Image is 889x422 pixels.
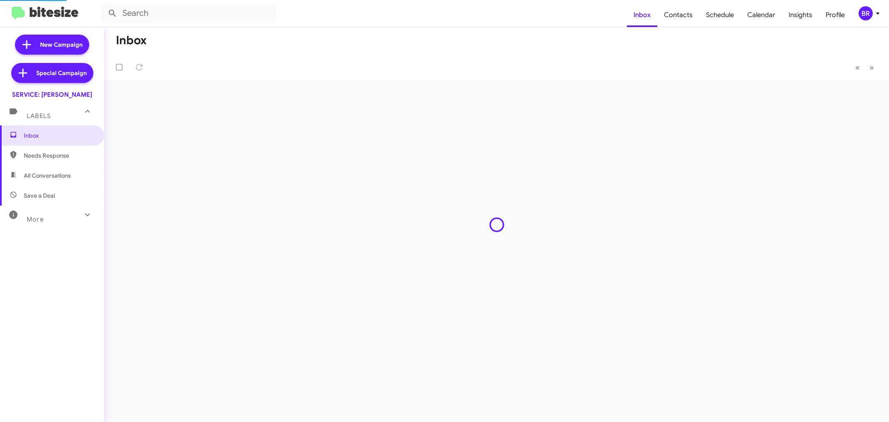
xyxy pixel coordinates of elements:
span: » [869,62,874,73]
span: Needs Response [24,151,95,160]
button: Previous [850,59,865,76]
h1: Inbox [116,34,147,47]
span: « [855,62,860,73]
div: BR [859,6,873,20]
div: SERVICE: [PERSON_NAME] [12,90,92,99]
a: Special Campaign [11,63,93,83]
span: New Campaign [40,40,83,49]
a: Contacts [657,3,699,27]
a: Inbox [627,3,657,27]
span: Inbox [24,131,95,140]
span: All Conversations [24,171,71,180]
span: Special Campaign [36,69,87,77]
a: Schedule [699,3,741,27]
a: Calendar [741,3,782,27]
a: Profile [819,3,851,27]
button: BR [851,6,880,20]
span: Labels [27,112,51,120]
a: Insights [782,3,819,27]
a: New Campaign [15,35,89,55]
span: Save a Deal [24,191,55,200]
nav: Page navigation example [851,59,879,76]
button: Next [864,59,879,76]
span: More [27,216,44,223]
input: Search [101,3,276,23]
